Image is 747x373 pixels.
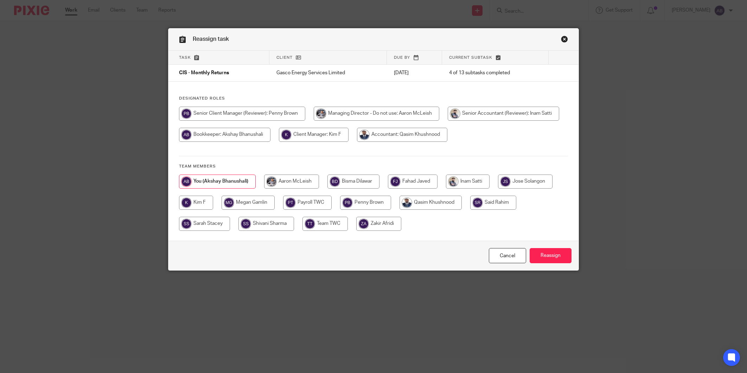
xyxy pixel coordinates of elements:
td: 4 of 13 subtasks completed [442,65,549,82]
span: CIS - Monthly Returns [179,71,229,76]
span: Task [179,56,191,59]
p: [DATE] [394,69,435,76]
span: Due by [394,56,410,59]
span: Client [276,56,293,59]
span: Current subtask [449,56,492,59]
a: Close this dialog window [561,36,568,45]
a: Close this dialog window [489,248,526,263]
p: Gasco Energy Services Limited [276,69,380,76]
h4: Designated Roles [179,96,568,101]
input: Reassign [530,248,572,263]
span: Reassign task [193,36,229,42]
h4: Team members [179,164,568,169]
